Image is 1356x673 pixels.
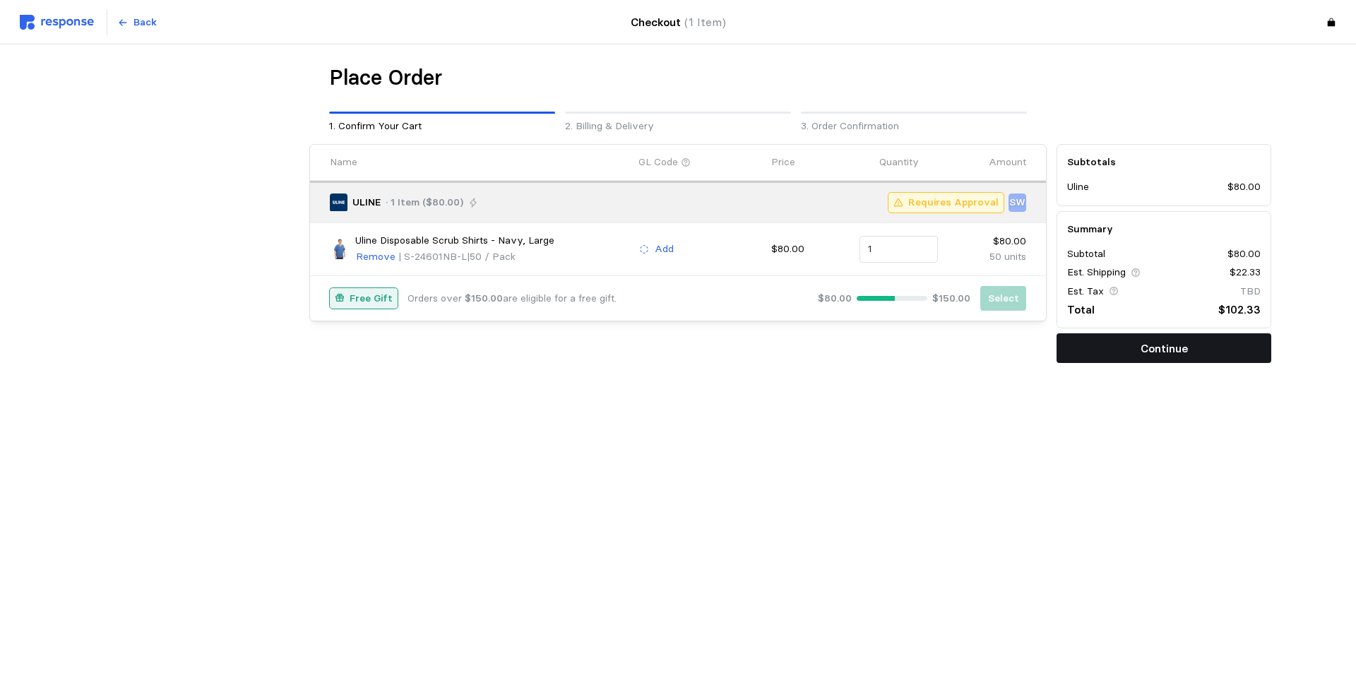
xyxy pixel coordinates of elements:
p: $150.00 [932,291,970,306]
span: (1 Item) [684,16,726,29]
p: Remove [356,249,395,265]
p: $80.00 [1227,179,1261,195]
input: Qty [868,237,930,262]
span: | S-24601NB-L [398,250,467,263]
button: Back [109,9,165,36]
p: 50 units [948,249,1026,265]
p: Price [771,155,795,170]
h5: Summary [1067,222,1261,237]
p: 2. Billing & Delivery [565,119,791,134]
h5: Subtotals [1067,155,1261,169]
p: 1. Confirm Your Cart [329,119,555,134]
b: $150.00 [465,292,503,304]
p: Total [1067,301,1095,318]
img: S-24601NB-L [330,239,350,259]
p: ULINE [352,195,381,210]
p: Requires Approval [908,195,999,210]
p: 3. Order Confirmation [801,119,1027,134]
p: Uline Disposable Scrub Shirts - Navy, Large [355,233,554,249]
p: Continue [1141,340,1188,357]
p: Orders over are eligible for a free gift. [408,291,617,306]
h1: Place Order [329,64,442,92]
p: TBD [1240,284,1261,299]
p: SW [1009,195,1025,210]
p: Add [655,242,674,257]
p: Back [133,15,157,30]
button: Add [638,241,674,258]
p: Amount [989,155,1026,170]
button: Continue [1057,333,1271,363]
p: Name [330,155,357,170]
p: Quantity [879,155,919,170]
span: | 50 / Pack [467,250,516,263]
p: $80.00 [1227,246,1261,262]
p: Free Gift [350,291,393,306]
button: Remove [355,249,396,266]
p: GL Code [638,155,678,170]
p: $80.00 [948,234,1026,249]
p: $80.00 [771,242,850,257]
p: $22.33 [1230,265,1261,280]
p: $80.00 [818,291,852,306]
h4: Checkout [631,13,726,31]
p: Subtotal [1067,246,1105,262]
p: Uline [1067,179,1089,195]
img: svg%3e [20,15,94,30]
p: $102.33 [1218,301,1261,318]
p: · 1 Item ($80.00) [386,195,463,210]
p: Est. Shipping [1067,265,1126,280]
p: Est. Tax [1067,284,1104,299]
